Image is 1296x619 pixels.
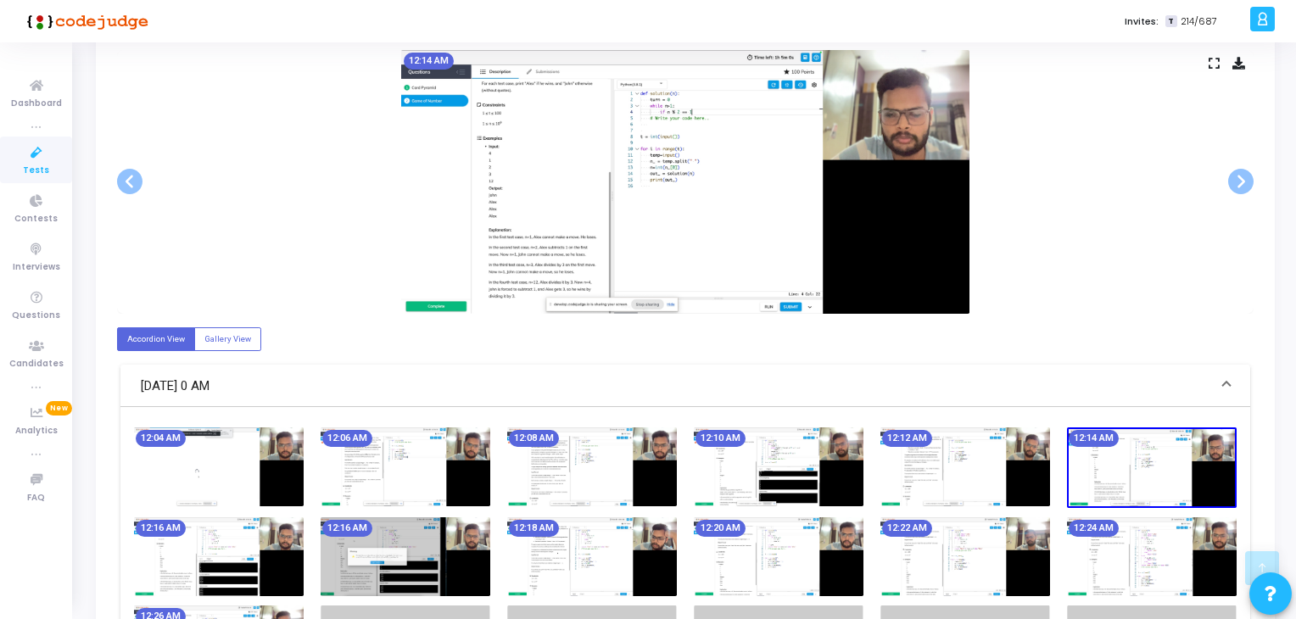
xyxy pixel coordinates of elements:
[23,164,49,178] span: Tests
[694,427,863,506] img: screenshot-1758739207835.jpeg
[322,520,372,537] mat-chip: 12:16 AM
[507,517,677,596] img: screenshot-1758739688287.jpeg
[1067,517,1237,596] img: screenshot-1758740047911.jpeg
[509,520,559,537] mat-chip: 12:18 AM
[117,327,195,350] label: Accordion View
[14,212,58,226] span: Contests
[880,427,1050,506] img: screenshot-1758739327945.jpeg
[27,491,45,505] span: FAQ
[1125,14,1159,29] label: Invites:
[15,424,58,438] span: Analytics
[136,430,186,447] mat-chip: 12:04 AM
[46,401,72,415] span: New
[322,430,372,447] mat-chip: 12:06 AM
[401,50,969,314] img: screenshot-1758739447945.jpeg
[9,357,64,371] span: Candidates
[11,97,62,111] span: Dashboard
[134,517,304,596] img: screenshot-1758739567875.jpeg
[880,517,1050,596] img: screenshot-1758739927910.jpeg
[120,365,1250,407] mat-expansion-panel-header: [DATE] 0 AM
[141,376,1209,396] mat-panel-title: [DATE] 0 AM
[136,520,186,537] mat-chip: 12:16 AM
[1165,15,1176,28] span: T
[695,520,746,537] mat-chip: 12:20 AM
[509,430,559,447] mat-chip: 12:08 AM
[21,4,148,38] img: logo
[194,327,261,350] label: Gallery View
[695,430,746,447] mat-chip: 12:10 AM
[507,427,677,506] img: screenshot-1758739087862.jpeg
[12,309,60,323] span: Questions
[13,260,60,275] span: Interviews
[882,430,932,447] mat-chip: 12:12 AM
[134,427,304,506] img: screenshot-1758738847735.jpeg
[1067,427,1237,508] img: screenshot-1758739447945.jpeg
[321,427,490,506] img: screenshot-1758738967848.jpeg
[404,53,454,70] mat-chip: 12:14 AM
[321,517,490,596] img: screenshot-1758739585387.jpeg
[1181,14,1217,29] span: 214/687
[694,517,863,596] img: screenshot-1758739807946.jpeg
[1069,520,1119,537] mat-chip: 12:24 AM
[1069,430,1119,447] mat-chip: 12:14 AM
[882,520,932,537] mat-chip: 12:22 AM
